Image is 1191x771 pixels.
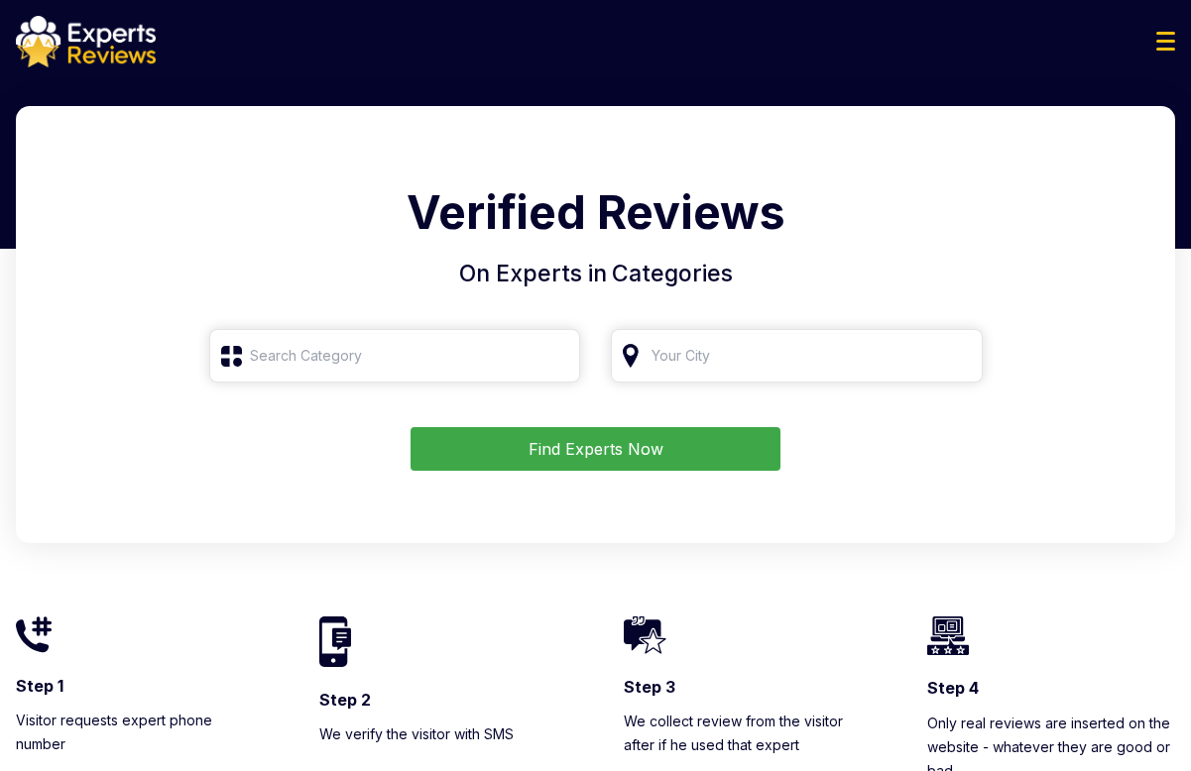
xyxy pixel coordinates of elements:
h3: Step 2 [319,689,567,711]
h4: On Experts in Categories [40,257,1151,291]
h1: Verified Reviews [40,178,1151,257]
p: We collect review from the visitor after if he used that expert [624,710,872,757]
h3: Step 4 [927,677,1175,699]
p: Visitor requests expert phone number [16,709,264,756]
p: We verify the visitor with SMS [319,722,567,746]
img: logo [16,16,156,67]
img: homeIcon1 [16,616,52,653]
button: Find Experts Now [411,427,780,471]
img: Menu Icon [1156,32,1175,51]
input: Your City [611,329,983,383]
input: Search Category [209,329,581,383]
h3: Step 3 [624,676,872,698]
img: homeIcon3 [624,616,666,654]
img: homeIcon4 [927,616,969,655]
h3: Step 1 [16,675,264,697]
img: homeIcon2 [319,616,351,666]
